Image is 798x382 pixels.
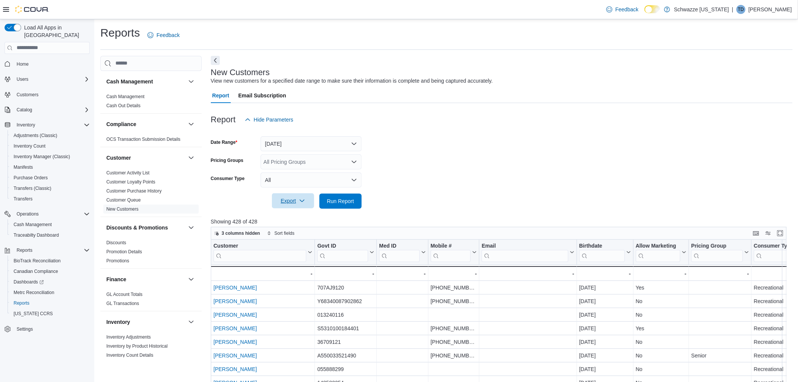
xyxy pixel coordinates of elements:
[11,163,36,172] a: Manifests
[106,188,162,194] a: Customer Purchase History
[21,24,90,39] span: Load All Apps in [GEOGRAPHIC_DATA]
[8,141,93,151] button: Inventory Count
[482,242,568,262] div: Email
[106,78,185,85] button: Cash Management
[106,154,185,162] button: Customer
[691,242,743,262] div: Pricing Group
[317,351,374,360] div: A550033521490
[691,242,743,250] div: Pricing Group
[431,337,477,347] div: [PHONE_NUMBER]
[11,194,90,203] span: Transfers
[100,92,202,113] div: Cash Management
[482,242,574,262] button: Email
[379,242,425,262] button: Med ID
[14,59,90,69] span: Home
[14,246,90,255] span: Reports
[17,122,35,128] span: Inventory
[11,256,90,265] span: BioTrack Reconciliation
[157,31,180,39] span: Feedback
[11,309,56,318] a: [US_STATE] CCRS
[776,229,785,238] button: Enter fullscreen
[636,297,686,306] div: No
[14,164,33,170] span: Manifests
[317,242,374,262] button: Govt ID
[579,242,625,250] div: Birthdate
[430,269,477,278] div: -
[379,269,425,278] div: -
[11,231,62,240] a: Traceabilty Dashboard
[212,88,229,103] span: Report
[106,249,142,254] a: Promotion Details
[636,324,686,333] div: Yes
[213,312,257,318] a: [PERSON_NAME]
[379,242,419,262] div: Med ID
[11,220,55,229] a: Cash Management
[317,337,374,347] div: 36709121
[431,283,477,292] div: [PHONE_NUMBER]
[351,159,357,165] button: Open list of options
[187,223,196,232] button: Discounts & Promotions
[317,297,374,306] div: Y68340087902862
[603,2,641,17] a: Feedback
[8,298,93,308] button: Reports
[11,220,90,229] span: Cash Management
[14,196,32,202] span: Transfers
[11,152,73,161] a: Inventory Manager (Classic)
[106,188,162,194] span: Customer Purchase History
[14,154,70,160] span: Inventory Manager (Classic)
[100,135,202,147] div: Compliance
[691,242,749,262] button: Pricing Group
[317,365,374,374] div: 055888299
[11,194,35,203] a: Transfers
[2,323,93,334] button: Settings
[2,120,93,130] button: Inventory
[211,68,270,77] h3: New Customers
[14,132,57,139] span: Adjustments (Classic)
[379,242,419,250] div: Med ID
[187,153,196,162] button: Customer
[213,353,257,359] a: [PERSON_NAME]
[106,179,155,185] span: Customer Loyalty Points
[14,232,59,238] span: Traceabilty Dashboard
[106,240,126,245] a: Discounts
[211,139,238,145] label: Date Range
[17,107,32,113] span: Catalog
[11,267,90,276] span: Canadian Compliance
[14,75,31,84] button: Users
[211,229,263,238] button: 3 columns hidden
[8,151,93,162] button: Inventory Manager (Classic)
[635,242,686,262] button: Allow Marketing
[14,120,90,129] span: Inventory
[579,269,631,278] div: -
[100,168,202,217] div: Customer
[635,242,680,250] div: Allow Marketing
[8,230,93,240] button: Traceabilty Dashboard
[2,209,93,219] button: Operations
[2,74,93,85] button: Users
[106,249,142,255] span: Promotion Details
[317,269,374,278] div: -
[14,300,29,306] span: Reports
[319,194,362,209] button: Run Report
[674,5,729,14] p: Schwazze [US_STATE]
[15,6,49,13] img: Cova
[317,310,374,319] div: 013240116
[242,112,296,127] button: Hide Parameters
[106,224,185,231] button: Discounts & Promotions
[106,206,138,212] a: New Customers
[11,131,90,140] span: Adjustments (Classic)
[14,105,35,114] button: Catalog
[213,242,306,262] div: Customer URL
[211,77,493,85] div: View new customers for a specified date range to make sure their information is complete and bein...
[106,334,151,340] span: Inventory Adjustments
[106,137,181,142] a: OCS Transaction Submission Details
[636,365,686,374] div: No
[737,5,746,14] div: Tim Defabbo-Winter JR
[211,176,245,182] label: Consumer Type
[2,105,93,115] button: Catalog
[106,94,144,99] a: Cash Management
[17,211,39,217] span: Operations
[100,238,202,268] div: Discounts & Promotions
[11,256,64,265] a: BioTrack Reconciliation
